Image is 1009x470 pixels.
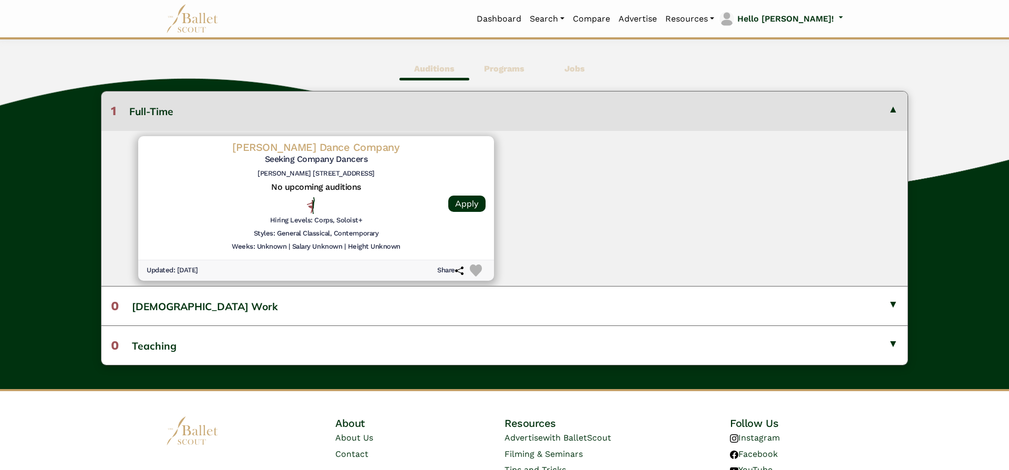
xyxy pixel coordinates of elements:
[147,140,486,154] h4: [PERSON_NAME] Dance Company
[270,216,363,225] h6: Hiring Levels: Corps, Soloist+
[470,264,482,277] img: Heart
[335,449,368,459] a: Contact
[111,338,119,353] span: 0
[414,64,455,74] b: Auditions
[484,64,524,74] b: Programs
[718,11,843,27] a: profile picture Hello [PERSON_NAME]!
[504,449,583,459] a: Filming & Seminars
[730,433,780,443] a: Instagram
[504,433,611,443] a: Advertisewith BalletScout
[730,449,778,459] a: Facebook
[166,416,219,445] img: logo
[254,229,378,238] h6: Styles: General Classical, Contemporary
[719,12,734,26] img: profile picture
[614,8,661,30] a: Advertise
[101,91,908,130] button: 1Full-Time
[111,104,116,118] span: 1
[448,196,486,212] a: Apply
[335,416,448,430] h4: About
[147,182,486,193] h5: No upcoming auditions
[437,266,464,275] h6: Share
[564,64,585,74] b: Jobs
[569,8,614,30] a: Compare
[344,242,346,251] h6: |
[661,8,718,30] a: Resources
[348,242,400,251] h6: Height Unknown
[730,416,843,430] h4: Follow Us
[472,8,526,30] a: Dashboard
[147,169,486,178] h6: [PERSON_NAME] [STREET_ADDRESS]
[111,299,119,313] span: 0
[307,197,315,214] img: All
[289,242,290,251] h6: |
[101,286,908,325] button: 0[DEMOGRAPHIC_DATA] Work
[101,325,908,365] button: 0Teaching
[504,416,674,430] h4: Resources
[292,242,342,251] h6: Salary Unknown
[730,451,738,459] img: facebook logo
[730,434,738,443] img: instagram logo
[737,12,834,26] p: Hello [PERSON_NAME]!
[543,433,611,443] span: with BalletScout
[526,8,569,30] a: Search
[147,154,486,165] h5: Seeking Company Dancers
[232,242,286,251] h6: Weeks: Unknown
[335,433,373,443] a: About Us
[147,266,198,275] h6: Updated: [DATE]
